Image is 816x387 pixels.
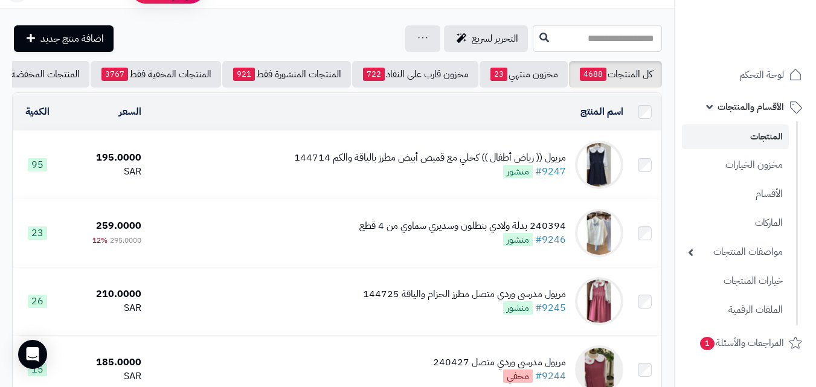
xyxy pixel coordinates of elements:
span: 3767 [101,68,128,81]
img: logo-2.png [734,33,805,58]
a: #9245 [535,301,566,315]
a: #9244 [535,369,566,383]
span: 259.0000 [96,219,141,233]
a: خيارات المنتجات [682,268,789,294]
div: مريول مدرسي وردي متصل مطرز الحزام والياقة 144725 [363,287,566,301]
span: 295.0000 [110,235,141,246]
span: منشور [503,233,533,246]
span: لوحة التحكم [739,66,784,83]
a: المراجعات والأسئلة1 [682,328,809,357]
div: Open Intercom Messenger [18,340,47,369]
a: #9246 [535,232,566,247]
a: مخزون الخيارات [682,152,789,178]
span: 95 [28,158,47,171]
div: 195.0000 [68,151,141,165]
a: الملفات الرقمية [682,297,789,323]
div: 240394 بدلة ولادي بنطلون وسديري سماوي من 4 قطع [359,219,566,233]
span: المراجعات والأسئلة [699,334,784,351]
a: اضافة منتج جديد [14,25,114,52]
span: 23 [490,68,507,81]
a: كل المنتجات4688 [569,61,662,88]
div: 210.0000 [68,287,141,301]
div: مريول مدرسي وردي متصل 240427 [433,356,566,369]
span: اضافة منتج جديد [40,31,104,46]
a: الأقسام [682,181,789,207]
div: 185.0000 [68,356,141,369]
span: 1 [700,337,715,350]
a: مخزون منتهي23 [480,61,568,88]
span: الأقسام والمنتجات [718,98,784,115]
a: التحرير لسريع [444,25,528,52]
a: السعر [119,104,141,119]
img: مريول (( رياض أطفال )) كحلي مع قميص أبيض مطرز بالياقة والكم 144714 [575,141,623,189]
span: منشور [503,301,533,315]
span: التحرير لسريع [472,31,518,46]
a: #9247 [535,164,566,179]
a: المنتجات المنشورة فقط921 [222,61,351,88]
span: 15 [28,363,47,376]
div: SAR [68,165,141,179]
span: 26 [28,295,47,308]
a: الماركات [682,210,789,236]
span: 921 [233,68,255,81]
span: 12% [92,235,108,246]
a: مخزون قارب على النفاذ722 [352,61,478,88]
div: SAR [68,301,141,315]
a: لوحة التحكم [682,60,809,89]
div: SAR [68,369,141,383]
span: 4688 [580,68,606,81]
span: مخفي [503,369,533,383]
a: المنتجات المخفية فقط3767 [91,61,221,88]
a: اسم المنتج [580,104,623,119]
span: منشور [503,165,533,178]
a: مواصفات المنتجات [682,239,789,265]
a: الكمية [25,104,50,119]
div: مريول (( رياض أطفال )) كحلي مع قميص أبيض مطرز بالياقة والكم 144714 [294,151,566,165]
img: مريول مدرسي وردي متصل مطرز الحزام والياقة 144725 [575,277,623,325]
img: 240394 بدلة ولادي بنطلون وسديري سماوي من 4 قطع [575,209,623,257]
span: 23 [28,226,47,240]
a: المنتجات [682,124,789,149]
span: 722 [363,68,385,81]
